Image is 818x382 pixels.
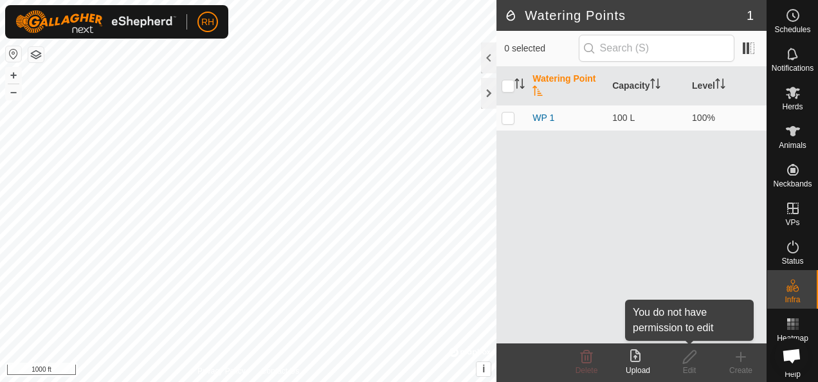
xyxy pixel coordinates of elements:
span: Infra [785,296,800,304]
div: Create [715,365,767,376]
span: Animals [779,141,806,149]
button: Map Layers [28,47,44,62]
a: WP 1 [532,113,554,123]
div: Upload [612,365,664,376]
img: Gallagher Logo [15,10,176,33]
span: Herds [782,103,803,111]
span: Help [785,370,801,378]
span: 1 [747,6,754,25]
button: Reset Map [6,46,21,62]
button: – [6,84,21,100]
p-sorticon: Activate to sort [514,80,525,91]
span: 0 selected [504,42,578,55]
div: 100% [692,111,761,125]
a: Privacy Policy [197,365,246,377]
p-sorticon: Activate to sort [715,80,725,91]
p-sorticon: Activate to sort [532,87,543,98]
td: 100 L [607,105,687,131]
button: + [6,68,21,83]
span: Heatmap [777,334,808,342]
span: Schedules [774,26,810,33]
span: Neckbands [773,180,812,188]
span: VPs [785,219,799,226]
a: Contact Us [261,365,299,377]
h2: Watering Points [504,8,747,23]
input: Search (S) [579,35,734,62]
p-sorticon: Activate to sort [650,80,660,91]
div: Open chat [774,338,809,373]
span: RH [201,15,214,29]
button: i [477,362,491,376]
span: i [482,363,485,374]
th: Watering Point [527,67,607,105]
span: Status [781,257,803,265]
div: Edit [664,365,715,376]
span: Notifications [772,64,813,72]
th: Level [687,67,767,105]
th: Capacity [607,67,687,105]
span: Delete [576,366,598,375]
